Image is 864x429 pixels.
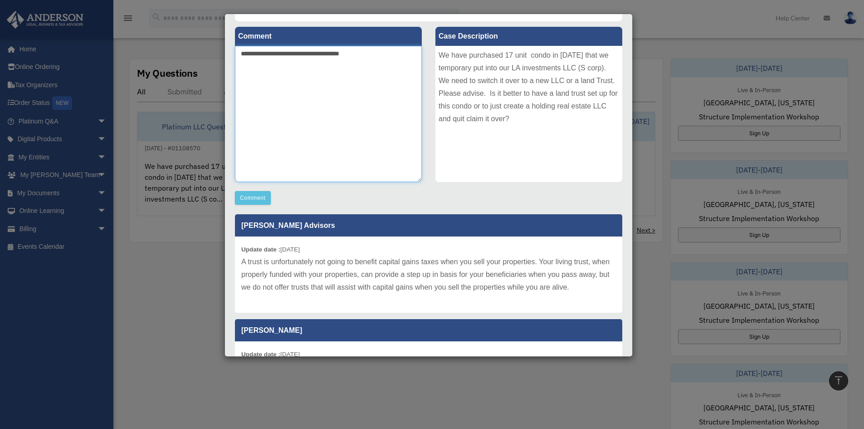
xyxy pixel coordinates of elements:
small: [DATE] [241,246,300,253]
b: Update date : [241,351,280,358]
p: [PERSON_NAME] Advisors [235,214,622,237]
button: Comment [235,191,271,205]
p: [PERSON_NAME] [235,319,622,341]
label: Case Description [435,27,622,46]
label: Comment [235,27,422,46]
div: We have purchased 17 unit condo in [DATE] that we temporary put into our LA investments LLC (S co... [435,46,622,182]
small: [DATE] [241,351,300,358]
p: A trust is unfortunately not going to benefit capital gains taxes when you sell your properties. ... [241,256,616,294]
b: Update date : [241,246,280,253]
